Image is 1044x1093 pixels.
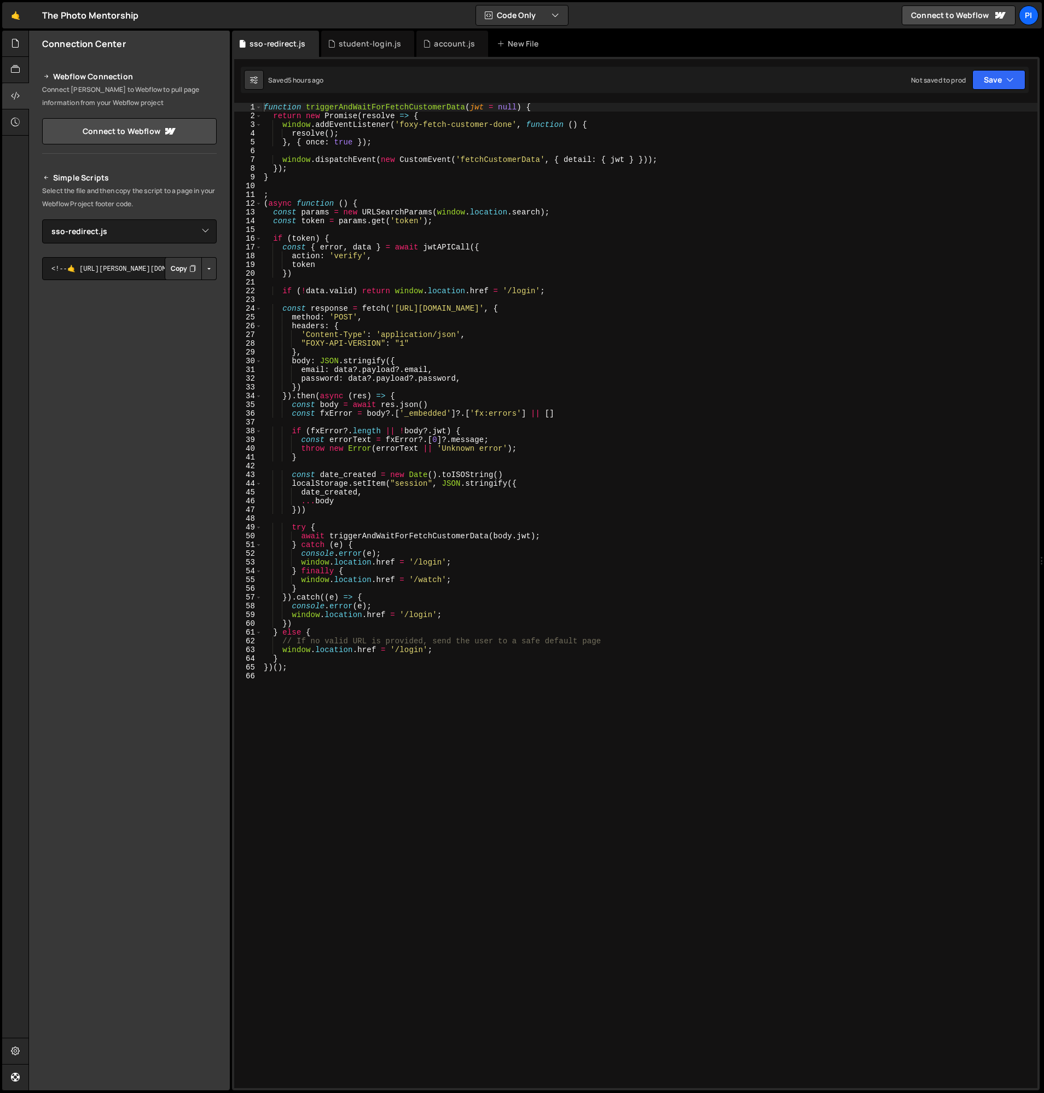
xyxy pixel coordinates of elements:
[902,5,1016,25] a: Connect to Webflow
[42,83,217,109] p: Connect [PERSON_NAME] to Webflow to pull page information from your Webflow project
[234,295,262,304] div: 23
[234,252,262,260] div: 18
[234,330,262,339] div: 27
[234,532,262,540] div: 50
[234,444,262,453] div: 40
[234,462,262,470] div: 42
[476,5,568,25] button: Code Only
[234,628,262,637] div: 61
[911,75,966,85] div: Not saved to prod
[234,199,262,208] div: 12
[234,549,262,558] div: 52
[434,38,475,49] div: account.js
[234,374,262,383] div: 32
[42,70,217,83] h2: Webflow Connection
[234,383,262,392] div: 33
[234,505,262,514] div: 47
[234,278,262,287] div: 21
[234,497,262,505] div: 46
[234,217,262,225] div: 14
[234,173,262,182] div: 9
[288,75,324,85] div: 5 hours ago
[234,619,262,628] div: 60
[250,38,305,49] div: sso-redirect.js
[234,654,262,663] div: 64
[234,646,262,654] div: 63
[234,663,262,672] div: 65
[234,488,262,497] div: 45
[234,584,262,593] div: 56
[234,147,262,155] div: 6
[234,322,262,330] div: 26
[234,155,262,164] div: 7
[234,575,262,584] div: 55
[234,260,262,269] div: 19
[234,243,262,252] div: 17
[165,257,217,280] div: Button group with nested dropdown
[339,38,402,49] div: student-login.js
[234,304,262,313] div: 24
[234,208,262,217] div: 13
[234,182,262,190] div: 10
[234,348,262,357] div: 29
[42,9,138,22] div: The Photo Mentorship
[234,523,262,532] div: 49
[234,637,262,646] div: 62
[234,567,262,575] div: 54
[972,70,1025,90] button: Save
[42,404,218,502] iframe: YouTube video player
[42,184,217,211] p: Select the file and then copy the script to a page in your Webflow Project footer code.
[268,75,324,85] div: Saved
[497,38,543,49] div: New File
[234,313,262,322] div: 25
[234,234,262,243] div: 16
[42,257,217,280] textarea: <!--🤙 [URL][PERSON_NAME][DOMAIN_NAME]> <script>document.addEventListener("DOMContentLoaded", func...
[2,2,29,28] a: 🤙
[234,138,262,147] div: 5
[234,269,262,278] div: 20
[234,112,262,120] div: 2
[234,427,262,435] div: 38
[234,602,262,611] div: 58
[234,400,262,409] div: 35
[234,593,262,602] div: 57
[234,409,262,418] div: 36
[42,38,126,50] h2: Connection Center
[234,287,262,295] div: 22
[42,298,218,397] iframe: YouTube video player
[234,357,262,365] div: 30
[234,558,262,567] div: 53
[165,257,202,280] button: Copy
[234,190,262,199] div: 11
[42,171,217,184] h2: Simple Scripts
[42,118,217,144] a: Connect to Webflow
[234,611,262,619] div: 59
[234,365,262,374] div: 31
[234,672,262,681] div: 66
[234,129,262,138] div: 4
[1019,5,1039,25] a: Pi
[234,540,262,549] div: 51
[234,418,262,427] div: 37
[234,120,262,129] div: 3
[234,479,262,488] div: 44
[234,435,262,444] div: 39
[234,339,262,348] div: 28
[234,164,262,173] div: 8
[234,392,262,400] div: 34
[234,453,262,462] div: 41
[234,470,262,479] div: 43
[234,514,262,523] div: 48
[234,103,262,112] div: 1
[234,225,262,234] div: 15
